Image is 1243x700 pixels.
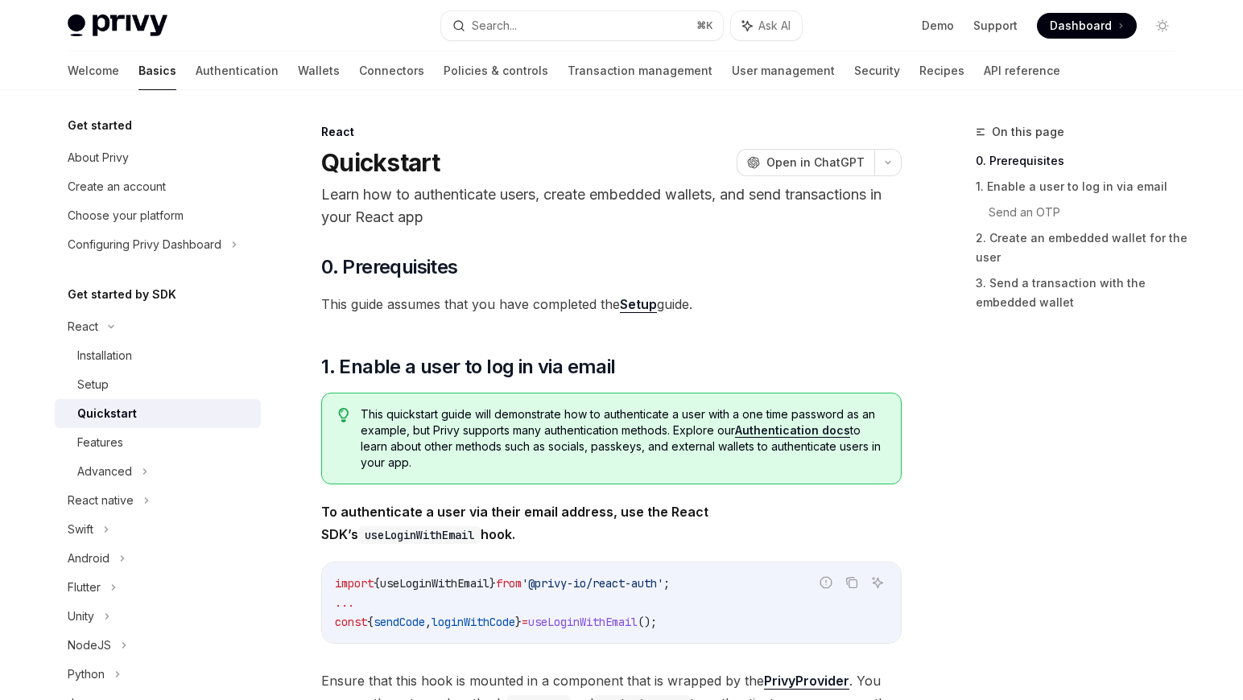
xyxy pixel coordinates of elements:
span: sendCode [374,615,425,629]
a: 0. Prerequisites [976,148,1188,174]
a: Transaction management [568,51,712,90]
a: 1. Enable a user to log in via email [976,174,1188,200]
div: React [321,124,902,140]
a: Choose your platform [55,201,261,230]
div: Configuring Privy Dashboard [68,235,221,254]
a: Create an account [55,172,261,201]
span: useLoginWithEmail [380,576,489,591]
a: About Privy [55,143,261,172]
span: 0. Prerequisites [321,254,457,280]
a: Send an OTP [989,200,1188,225]
span: ⌘ K [696,19,713,32]
span: } [515,615,522,629]
div: Quickstart [77,404,137,423]
a: 3. Send a transaction with the embedded wallet [976,270,1188,315]
span: , [425,615,432,629]
span: 1. Enable a user to log in via email [321,354,615,380]
button: Search...⌘K [441,11,723,40]
span: Ask AI [758,18,791,34]
a: Quickstart [55,399,261,428]
h5: Get started [68,116,132,135]
a: Support [973,18,1018,34]
span: { [367,615,374,629]
div: NodeJS [68,636,111,655]
span: On this page [992,122,1064,142]
span: Open in ChatGPT [766,154,865,171]
div: Advanced [77,462,132,481]
a: Policies & controls [444,51,548,90]
div: About Privy [68,148,129,167]
span: (); [638,615,657,629]
a: Demo [922,18,954,34]
img: light logo [68,14,167,37]
a: Dashboard [1037,13,1137,39]
div: Installation [77,346,132,365]
a: Setup [620,296,657,313]
span: import [335,576,374,591]
span: const [335,615,367,629]
a: 2. Create an embedded wallet for the user [976,225,1188,270]
button: Report incorrect code [816,572,836,593]
a: API reference [984,51,1060,90]
span: from [496,576,522,591]
a: PrivyProvider [764,673,849,690]
span: useLoginWithEmail [528,615,638,629]
button: Ask AI [731,11,802,40]
a: Basics [138,51,176,90]
div: React [68,317,98,336]
div: Features [77,433,123,452]
a: Connectors [359,51,424,90]
span: { [374,576,380,591]
div: Choose your platform [68,206,184,225]
a: Recipes [919,51,964,90]
p: Learn how to authenticate users, create embedded wallets, and send transactions in your React app [321,183,902,229]
a: Authentication [196,51,279,90]
span: ; [663,576,670,591]
div: Python [68,665,105,684]
a: Features [55,428,261,457]
span: } [489,576,496,591]
a: User management [732,51,835,90]
span: Dashboard [1050,18,1112,34]
button: Ask AI [867,572,888,593]
a: Installation [55,341,261,370]
a: Authentication docs [735,423,850,438]
strong: To authenticate a user via their email address, use the React SDK’s hook. [321,504,708,542]
div: Flutter [68,578,101,597]
div: Create an account [68,177,166,196]
div: Setup [77,375,109,394]
button: Open in ChatGPT [737,149,874,176]
code: useLoginWithEmail [358,526,481,544]
a: Security [854,51,900,90]
h1: Quickstart [321,148,440,177]
span: '@privy-io/react-auth' [522,576,663,591]
div: Swift [68,520,93,539]
span: = [522,615,528,629]
span: This quickstart guide will demonstrate how to authenticate a user with a one time password as an ... [361,406,885,471]
div: React native [68,491,134,510]
button: Copy the contents from the code block [841,572,862,593]
span: loginWithCode [432,615,515,629]
span: ... [335,595,354,610]
div: Unity [68,607,94,626]
svg: Tip [338,408,349,422]
span: This guide assumes that you have completed the guide. [321,293,902,315]
button: Toggle dark mode [1150,13,1175,39]
div: Search... [472,16,517,35]
h5: Get started by SDK [68,285,176,304]
a: Wallets [298,51,340,90]
a: Setup [55,370,261,399]
a: Welcome [68,51,119,90]
div: Android [68,549,109,568]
